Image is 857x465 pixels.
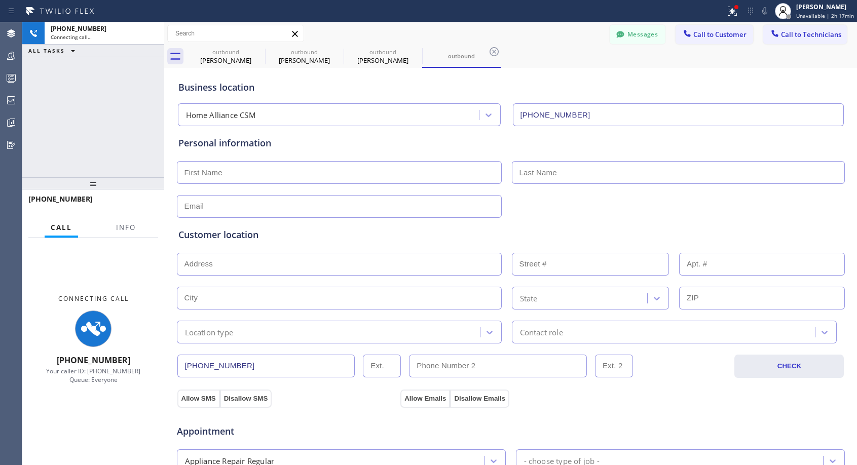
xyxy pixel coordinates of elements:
div: Sylvia Romero [266,45,343,68]
input: Street # [512,253,669,276]
input: Ext. [363,355,401,377]
span: Unavailable | 2h 17min [796,12,854,19]
div: [PERSON_NAME] [345,56,421,65]
span: Connecting call… [51,33,92,41]
div: State [520,292,538,304]
span: ALL TASKS [28,47,65,54]
span: Call [51,223,72,232]
input: Phone Number 2 [409,355,587,377]
div: outbound [423,52,500,60]
input: Apt. # [679,253,845,276]
input: Phone Number [513,103,844,126]
button: Info [110,218,142,238]
input: Phone Number [177,355,355,377]
input: Email [177,195,502,218]
span: Your caller ID: [PHONE_NUMBER] Queue: Everyone [46,367,140,384]
input: Last Name [512,161,845,184]
input: Search [168,25,304,42]
div: Customer location [178,228,843,242]
div: Contact role [520,326,563,338]
div: outbound [188,48,264,56]
div: Location type [185,326,234,338]
span: [PHONE_NUMBER] [51,24,106,33]
button: Call [45,218,78,238]
span: [PHONE_NUMBER] [57,355,130,366]
div: Home Alliance CSM [186,109,256,121]
button: Allow Emails [400,390,450,408]
div: outbound [345,48,421,56]
span: Appointment [177,424,398,438]
span: Call to Customer [693,30,747,39]
div: Business location [178,81,843,94]
span: Call to Technicians [781,30,841,39]
span: Info [116,223,136,232]
input: Address [177,253,502,276]
div: [PERSON_NAME] [266,56,343,65]
input: First Name [177,161,502,184]
div: Rodney Smith [345,45,421,68]
button: Call to Technicians [763,25,847,44]
div: Personal information [178,136,843,150]
input: Ext. 2 [595,355,633,377]
input: ZIP [679,287,845,309]
div: [PERSON_NAME] [188,56,264,65]
button: CHECK [734,355,844,378]
button: Call to Customer [676,25,753,44]
button: Allow SMS [177,390,220,408]
div: [PERSON_NAME] [796,3,854,11]
input: City [177,287,502,309]
button: Mute [758,4,772,18]
span: Connecting Call [58,294,129,303]
button: Disallow SMS [220,390,272,408]
div: Sylvia Romero [188,45,264,68]
button: Disallow Emails [450,390,509,408]
div: outbound [266,48,343,56]
span: [PHONE_NUMBER] [28,194,93,204]
button: ALL TASKS [22,45,85,57]
button: Messages [610,25,665,44]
